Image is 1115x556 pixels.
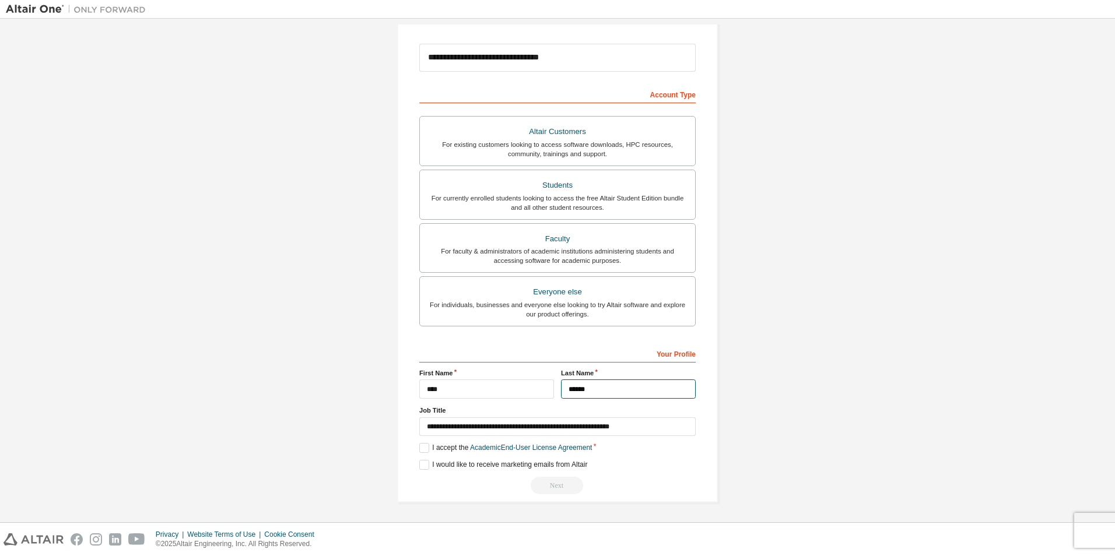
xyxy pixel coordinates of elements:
[187,530,264,539] div: Website Terms of Use
[90,533,102,546] img: instagram.svg
[427,140,688,159] div: For existing customers looking to access software downloads, HPC resources, community, trainings ...
[419,443,592,453] label: I accept the
[264,530,321,539] div: Cookie Consent
[6,3,152,15] img: Altair One
[561,368,696,378] label: Last Name
[128,533,145,546] img: youtube.svg
[3,533,64,546] img: altair_logo.svg
[71,533,83,546] img: facebook.svg
[427,284,688,300] div: Everyone else
[427,177,688,193] div: Students
[427,247,688,265] div: For faculty & administrators of academic institutions administering students and accessing softwa...
[156,530,187,539] div: Privacy
[419,344,696,363] div: Your Profile
[419,368,554,378] label: First Name
[156,539,321,549] p: © 2025 Altair Engineering, Inc. All Rights Reserved.
[419,85,696,103] div: Account Type
[470,444,592,452] a: Academic End-User License Agreement
[419,477,696,494] div: Read and acccept EULA to continue
[109,533,121,546] img: linkedin.svg
[427,300,688,319] div: For individuals, businesses and everyone else looking to try Altair software and explore our prod...
[419,406,696,415] label: Job Title
[427,124,688,140] div: Altair Customers
[427,193,688,212] div: For currently enrolled students looking to access the free Altair Student Edition bundle and all ...
[427,231,688,247] div: Faculty
[419,460,587,470] label: I would like to receive marketing emails from Altair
